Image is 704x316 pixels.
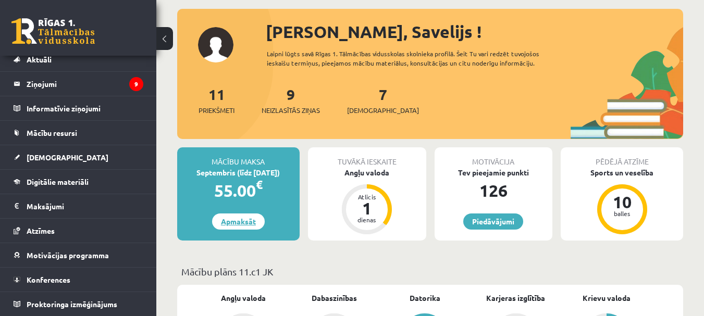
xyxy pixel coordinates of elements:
a: Krievu valoda [583,293,631,304]
a: Ziņojumi9 [14,72,143,96]
legend: Ziņojumi [27,72,143,96]
div: Tev pieejamie punkti [435,167,553,178]
span: Neizlasītās ziņas [262,105,320,116]
legend: Informatīvie ziņojumi [27,96,143,120]
div: 126 [435,178,553,203]
a: Karjeras izglītība [486,293,545,304]
div: 55.00 [177,178,300,203]
div: Angļu valoda [308,167,426,178]
a: Proktoringa izmēģinājums [14,292,143,316]
a: 7[DEMOGRAPHIC_DATA] [347,85,419,116]
div: Mācību maksa [177,147,300,167]
a: Apmaksāt [212,213,265,230]
div: Sports un veselība [561,167,683,178]
span: € [256,177,263,192]
span: Atzīmes [27,226,55,235]
a: Rīgas 1. Tālmācības vidusskola [11,18,95,44]
a: Informatīvie ziņojumi [14,96,143,120]
a: Dabaszinības [312,293,357,304]
a: Piedāvājumi [463,213,523,230]
a: Aktuāli [14,47,143,71]
div: Atlicis [351,194,382,200]
div: 10 [607,194,638,210]
a: Sports un veselība 10 balles [561,167,683,236]
div: 1 [351,200,382,217]
i: 9 [129,77,143,91]
span: [DEMOGRAPHIC_DATA] [347,105,419,116]
a: 9Neizlasītās ziņas [262,85,320,116]
a: Angļu valoda Atlicis 1 dienas [308,167,426,236]
span: Mācību resursi [27,128,77,137]
a: [DEMOGRAPHIC_DATA] [14,145,143,169]
div: dienas [351,217,382,223]
a: Atzīmes [14,219,143,243]
div: balles [607,210,638,217]
legend: Maksājumi [27,194,143,218]
a: Konferences [14,268,143,292]
span: Motivācijas programma [27,250,109,260]
p: Mācību plāns 11.c1 JK [181,264,679,279]
a: Maksājumi [14,194,143,218]
span: Priekšmeti [199,105,234,116]
a: Angļu valoda [221,293,266,304]
span: Aktuāli [27,55,52,64]
a: Mācību resursi [14,121,143,145]
div: Laipni lūgts savā Rīgas 1. Tālmācības vidusskolas skolnieka profilā. Šeit Tu vari redzēt tuvojošo... [267,49,571,68]
div: Motivācija [435,147,553,167]
a: 11Priekšmeti [199,85,234,116]
div: Septembris (līdz [DATE]) [177,167,300,178]
a: Digitālie materiāli [14,170,143,194]
span: Digitālie materiāli [27,177,89,186]
span: [DEMOGRAPHIC_DATA] [27,153,108,162]
div: Pēdējā atzīme [561,147,683,167]
a: Datorika [410,293,440,304]
span: Proktoringa izmēģinājums [27,299,117,309]
a: Motivācijas programma [14,243,143,267]
div: Tuvākā ieskaite [308,147,426,167]
span: Konferences [27,275,70,284]
div: [PERSON_NAME], Savelijs ! [266,19,683,44]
